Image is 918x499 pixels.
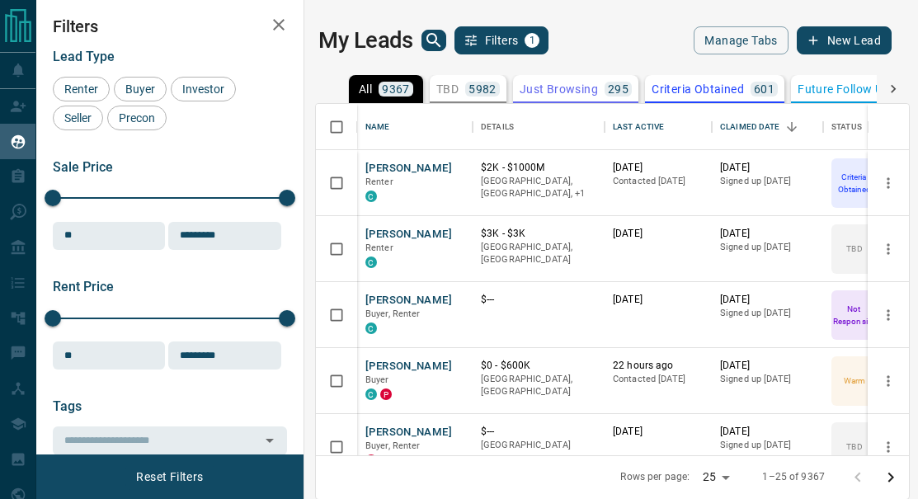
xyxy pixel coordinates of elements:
div: Status [831,104,862,150]
div: Details [481,104,514,150]
div: Last Active [613,104,664,150]
span: Buyer, Renter [365,440,421,451]
p: [GEOGRAPHIC_DATA] [481,439,596,452]
div: Buyer [114,77,167,101]
p: [DATE] [720,227,815,241]
p: [DATE] [720,293,815,307]
p: $2K - $1000M [481,161,596,175]
div: Name [365,104,390,150]
p: Toronto [481,175,596,200]
p: [GEOGRAPHIC_DATA], [GEOGRAPHIC_DATA] [481,241,596,266]
span: Renter [365,177,393,187]
span: Investor [177,82,230,96]
p: Criteria Obtained [833,171,876,195]
p: Signed up [DATE] [720,439,815,452]
h2: Filters [53,16,287,36]
p: 1–25 of 9367 [762,470,825,484]
p: 9367 [382,83,410,95]
p: Signed up [DATE] [720,175,815,188]
button: more [876,171,901,195]
button: [PERSON_NAME] [365,425,452,440]
div: 25 [696,465,736,489]
p: Future Follow Up [798,83,889,95]
button: more [876,237,901,261]
p: Warm [844,374,865,387]
div: condos.ca [365,191,377,202]
div: Details [473,104,605,150]
p: 22 hours ago [613,359,704,373]
p: $--- [481,293,596,307]
button: [PERSON_NAME] [365,293,452,308]
p: [DATE] [720,425,815,439]
div: Claimed Date [720,104,780,150]
button: Reset Filters [125,463,214,491]
p: Just Browsing [520,83,598,95]
span: Lead Type [53,49,115,64]
span: Buyer, Renter [365,308,421,319]
p: $0 - $600K [481,359,596,373]
button: more [876,303,901,327]
span: Rent Price [53,279,114,294]
div: property.ca [365,454,377,466]
p: TBD [846,440,862,453]
p: Contacted [DATE] [613,373,704,386]
p: Not Responsive [833,303,876,327]
div: Last Active [605,104,712,150]
span: Buyer [120,82,161,96]
p: [DATE] [613,227,704,241]
p: $3K - $3K [481,227,596,241]
p: Signed up [DATE] [720,373,815,386]
button: more [876,435,901,459]
button: Manage Tabs [694,26,788,54]
p: Signed up [DATE] [720,241,815,254]
div: condos.ca [365,322,377,334]
div: Renter [53,77,110,101]
p: [DATE] [613,161,704,175]
div: Seller [53,106,103,130]
button: Open [258,429,281,452]
div: property.ca [380,388,392,400]
div: condos.ca [365,257,377,268]
p: $--- [481,425,596,439]
span: Renter [365,242,393,253]
h1: My Leads [318,27,413,54]
p: 601 [754,83,774,95]
div: Claimed Date [712,104,823,150]
p: Rows per page: [620,470,690,484]
p: [DATE] [613,293,704,307]
div: Status [823,104,889,150]
button: Go to next page [874,461,907,494]
button: Filters1 [454,26,549,54]
p: [GEOGRAPHIC_DATA], [GEOGRAPHIC_DATA] [481,373,596,398]
p: TBD [436,83,459,95]
p: [DATE] [720,359,815,373]
span: Precon [113,111,161,125]
p: [DATE] [720,161,815,175]
p: Criteria Obtained [652,83,744,95]
button: [PERSON_NAME] [365,161,452,177]
span: Renter [59,82,104,96]
span: 1 [526,35,538,46]
p: Signed up [DATE] [720,307,815,320]
p: 295 [608,83,628,95]
button: more [876,369,901,393]
p: 5982 [468,83,497,95]
div: condos.ca [365,388,377,400]
button: [PERSON_NAME] [365,359,452,374]
div: Investor [171,77,236,101]
button: Sort [780,115,803,139]
button: New Lead [797,26,892,54]
button: [PERSON_NAME] [365,227,452,242]
p: TBD [846,242,862,255]
div: Name [357,104,473,150]
span: Tags [53,398,82,414]
p: Contacted [DATE] [613,175,704,188]
p: [DATE] [613,425,704,439]
p: All [359,83,372,95]
div: Precon [107,106,167,130]
span: Sale Price [53,159,113,175]
button: search button [421,30,446,51]
span: Buyer [365,374,389,385]
span: Seller [59,111,97,125]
